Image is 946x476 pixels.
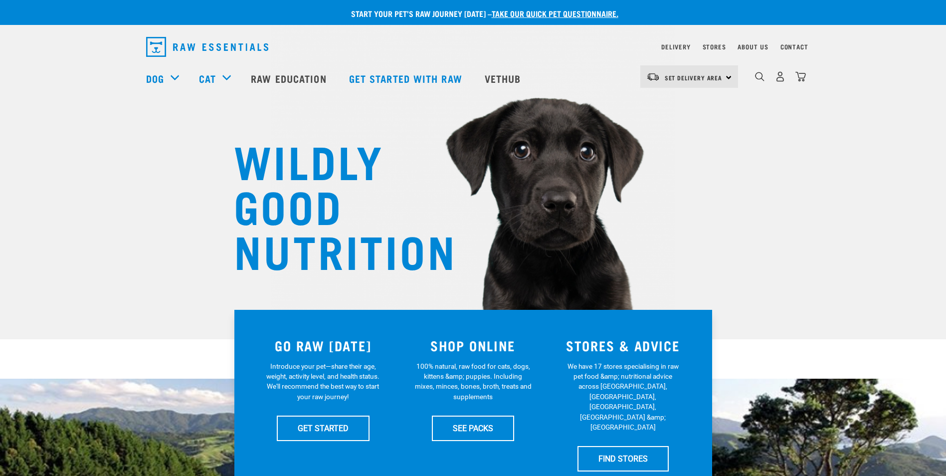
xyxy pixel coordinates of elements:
[577,446,669,471] a: FIND STORES
[780,45,808,48] a: Contact
[432,416,514,441] a: SEE PACKS
[646,72,660,81] img: van-moving.png
[146,37,268,57] img: Raw Essentials Logo
[475,58,534,98] a: Vethub
[339,58,475,98] a: Get started with Raw
[661,45,690,48] a: Delivery
[492,11,618,15] a: take our quick pet questionnaire.
[703,45,726,48] a: Stores
[755,72,764,81] img: home-icon-1@2x.png
[138,33,808,61] nav: dropdown navigation
[234,137,433,272] h1: WILDLY GOOD NUTRITION
[241,58,339,98] a: Raw Education
[404,338,542,353] h3: SHOP ONLINE
[199,71,216,86] a: Cat
[414,361,532,402] p: 100% natural, raw food for cats, dogs, kittens &amp; puppies. Including mixes, minces, bones, bro...
[277,416,370,441] a: GET STARTED
[554,338,692,353] h3: STORES & ADVICE
[738,45,768,48] a: About Us
[264,361,381,402] p: Introduce your pet—share their age, weight, activity level, and health status. We'll recommend th...
[146,71,164,86] a: Dog
[254,338,392,353] h3: GO RAW [DATE]
[665,76,723,79] span: Set Delivery Area
[795,71,806,82] img: home-icon@2x.png
[775,71,785,82] img: user.png
[565,361,682,433] p: We have 17 stores specialising in raw pet food &amp; nutritional advice across [GEOGRAPHIC_DATA],...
